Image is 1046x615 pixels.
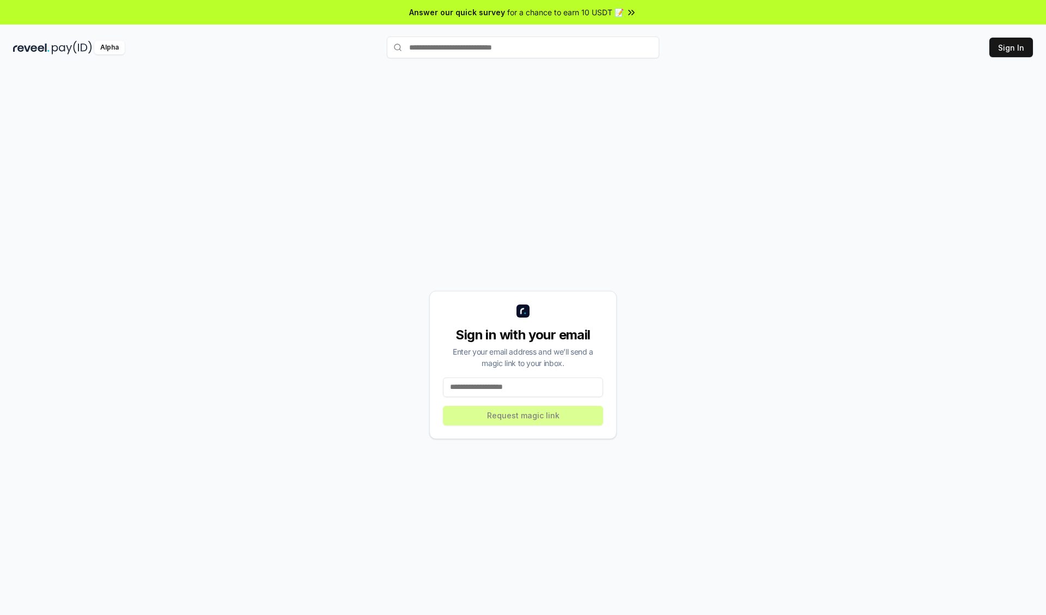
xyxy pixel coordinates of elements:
div: Enter your email address and we’ll send a magic link to your inbox. [443,346,603,369]
span: for a chance to earn 10 USDT 📝 [507,7,624,18]
div: Alpha [94,41,125,54]
img: pay_id [52,41,92,54]
img: logo_small [516,305,530,318]
span: Answer our quick survey [409,7,505,18]
button: Sign In [989,38,1033,57]
div: Sign in with your email [443,326,603,344]
img: reveel_dark [13,41,50,54]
